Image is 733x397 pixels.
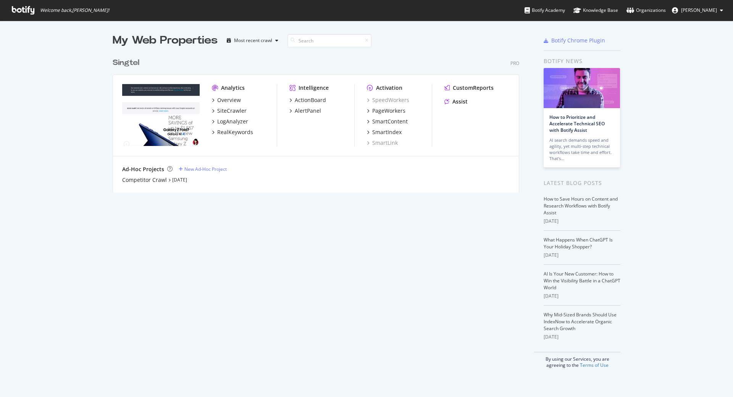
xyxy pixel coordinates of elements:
div: Overview [217,96,241,104]
div: [DATE] [544,218,620,225]
div: Most recent crawl [234,38,272,43]
div: [DATE] [544,334,620,340]
div: Singtel [113,57,139,68]
img: How to Prioritize and Accelerate Technical SEO with Botify Assist [544,68,620,108]
a: SpeedWorkers [367,96,409,104]
div: RealKeywords [217,128,253,136]
a: What Happens When ChatGPT Is Your Holiday Shopper? [544,237,613,250]
div: Pro [510,60,519,66]
a: Terms of Use [580,362,609,368]
div: Analytics [221,84,245,92]
a: Assist [444,98,468,105]
a: CustomReports [444,84,494,92]
div: Assist [452,98,468,105]
a: LogAnalyzer [212,118,248,125]
div: My Web Properties [113,33,218,48]
div: AI search demands speed and agility, yet multi-step technical workflows take time and effort. Tha... [549,137,614,162]
div: By using our Services, you are agreeing to the [534,352,620,368]
div: Botify Academy [525,6,565,14]
a: SmartLink [367,139,398,147]
div: Ad-Hoc Projects [122,165,164,173]
a: RealKeywords [212,128,253,136]
div: LogAnalyzer [217,118,248,125]
a: SmartIndex [367,128,402,136]
input: Search [287,34,371,47]
div: grid [113,48,525,193]
div: [DATE] [544,252,620,259]
a: [DATE] [172,177,187,183]
a: Competitor Crawl [122,176,167,184]
span: Annie Koh [681,7,717,13]
a: SmartContent [367,118,408,125]
a: AlertPanel [289,107,321,115]
a: Singtel [113,57,142,68]
a: PageWorkers [367,107,405,115]
div: AlertPanel [295,107,321,115]
img: singtel.com [122,84,200,146]
a: Overview [212,96,241,104]
div: Organizations [626,6,666,14]
a: AI Is Your New Customer: How to Win the Visibility Battle in a ChatGPT World [544,271,620,291]
div: Botify news [544,57,620,65]
div: SmartIndex [372,128,402,136]
div: CustomReports [453,84,494,92]
a: How to Save Hours on Content and Research Workflows with Botify Assist [544,196,618,216]
div: PageWorkers [372,107,405,115]
a: New Ad-Hoc Project [179,166,227,172]
div: [DATE] [544,293,620,300]
div: Intelligence [299,84,329,92]
div: ActionBoard [295,96,326,104]
div: Latest Blog Posts [544,179,620,187]
a: Why Mid-Sized Brands Should Use IndexNow to Accelerate Organic Search Growth [544,311,617,332]
a: How to Prioritize and Accelerate Technical SEO with Botify Assist [549,114,605,133]
button: Most recent crawl [224,34,281,47]
div: SmartContent [372,118,408,125]
a: Botify Chrome Plugin [544,37,605,44]
span: Welcome back, [PERSON_NAME] ! [40,7,109,13]
div: SiteCrawler [217,107,247,115]
button: [PERSON_NAME] [666,4,729,16]
a: ActionBoard [289,96,326,104]
div: New Ad-Hoc Project [184,166,227,172]
div: Botify Chrome Plugin [551,37,605,44]
div: Knowledge Base [573,6,618,14]
a: SiteCrawler [212,107,247,115]
div: Activation [376,84,402,92]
